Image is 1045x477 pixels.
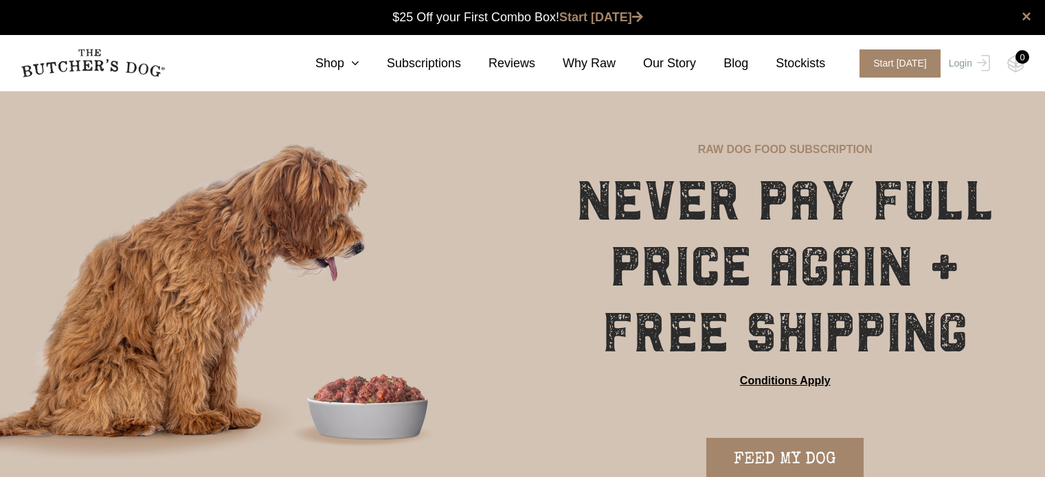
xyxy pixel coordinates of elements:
[1007,55,1024,73] img: TBD_Cart-Empty.png
[859,49,941,78] span: Start [DATE]
[696,54,748,73] a: Blog
[945,49,990,78] a: Login
[846,49,945,78] a: Start [DATE]
[740,373,831,389] a: Conditions Apply
[1022,8,1031,25] a: close
[698,141,873,158] p: RAW DOG FOOD SUBSCRIPTION
[288,54,359,73] a: Shop
[461,54,535,73] a: Reviews
[748,54,825,73] a: Stockists
[616,54,696,73] a: Our Story
[535,54,616,73] a: Why Raw
[359,54,461,73] a: Subscriptions
[560,168,1011,366] h1: NEVER PAY FULL PRICE AGAIN + FREE SHIPPING
[559,10,643,24] a: Start [DATE]
[1015,50,1029,64] div: 0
